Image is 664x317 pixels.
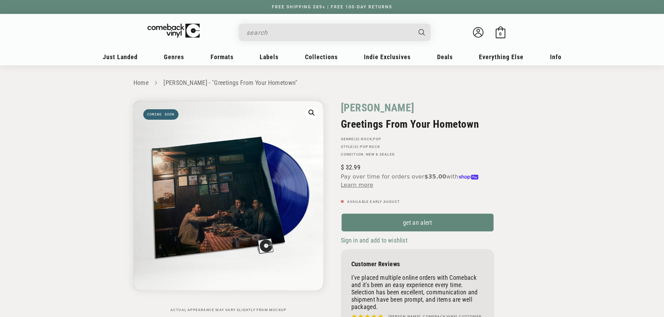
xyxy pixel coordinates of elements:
[499,31,502,37] span: 0
[305,53,338,61] span: Collections
[341,164,344,171] span: $
[360,145,380,149] a: Pop Rock
[143,109,178,120] span: Coming soon
[246,25,412,40] input: search
[133,78,531,88] nav: breadcrumbs
[211,53,234,61] span: Formats
[341,237,407,244] span: Sign in and add to wishlist
[163,79,298,86] a: [PERSON_NAME] - "Greetings From Your Hometown"
[361,137,372,141] a: Rock
[373,137,381,141] a: Pop
[412,24,431,41] button: Search
[351,274,484,310] p: I've placed multiple online orders with Comeback and it's been an easy experience every time. Sel...
[364,53,411,61] span: Indie Exclusives
[347,200,400,204] span: Available Early August
[133,79,148,86] a: Home
[341,152,494,157] p: Condition: New & Sealed
[133,101,323,312] media-gallery: Gallery Viewer
[341,145,494,149] p: STYLE(S):
[341,213,494,232] a: get an alert
[103,53,138,61] span: Just Landed
[550,53,562,61] span: Info
[341,137,494,141] p: GENRE(S): ,
[479,53,524,61] span: Everything Else
[260,53,278,61] span: Labels
[133,308,323,312] p: Actual appearance may vary slightly from mockup
[239,24,430,41] div: Search
[351,260,484,268] p: Customer Reviews
[341,164,360,171] span: 32.99
[265,5,399,9] a: FREE SHIPPING $89+ | FREE 100-DAY RETURNS
[341,236,410,244] button: Sign in and add to wishlist
[341,118,494,130] h2: Greetings From Your Hometown
[437,53,453,61] span: Deals
[164,53,184,61] span: Genres
[341,101,414,114] a: [PERSON_NAME]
